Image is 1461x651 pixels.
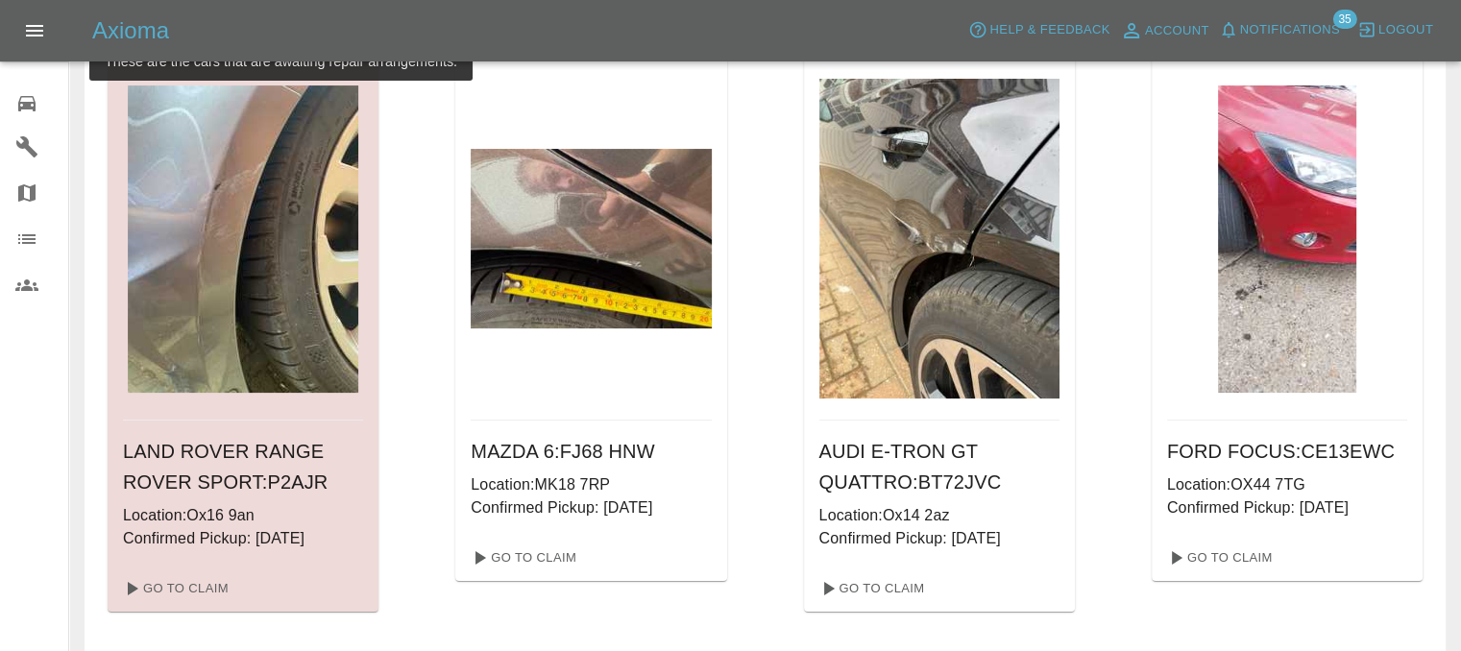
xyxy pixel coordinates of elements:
[1332,10,1356,29] span: 35
[123,504,363,527] p: Location: Ox16 9an
[1352,15,1438,45] button: Logout
[819,527,1059,550] p: Confirmed Pickup: [DATE]
[812,573,930,604] a: Go To Claim
[463,542,581,573] a: Go To Claim
[1159,542,1278,573] a: Go To Claim
[1167,496,1407,519] p: Confirmed Pickup: [DATE]
[1167,473,1407,496] p: Location: OX44 7TG
[1378,19,1433,41] span: Logout
[1214,15,1345,45] button: Notifications
[115,573,233,604] a: Go To Claim
[819,436,1059,497] h6: AUDI E-TRON GT QUATTRO : BT72JVC
[819,504,1059,527] p: Location: Ox14 2az
[471,473,711,496] p: Location: MK18 7RP
[123,527,363,550] p: Confirmed Pickup: [DATE]
[92,15,169,46] h5: Axioma
[471,436,711,467] h6: MAZDA 6 : FJ68 HNW
[1167,436,1407,467] h6: FORD FOCUS : CE13EWC
[989,19,1109,41] span: Help & Feedback
[123,436,363,497] h6: LAND ROVER RANGE ROVER SPORT : P2AJR
[1115,15,1214,46] a: Account
[471,496,711,519] p: Confirmed Pickup: [DATE]
[963,15,1114,45] button: Help & Feedback
[1240,19,1340,41] span: Notifications
[1145,20,1209,42] span: Account
[12,8,58,54] button: Open drawer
